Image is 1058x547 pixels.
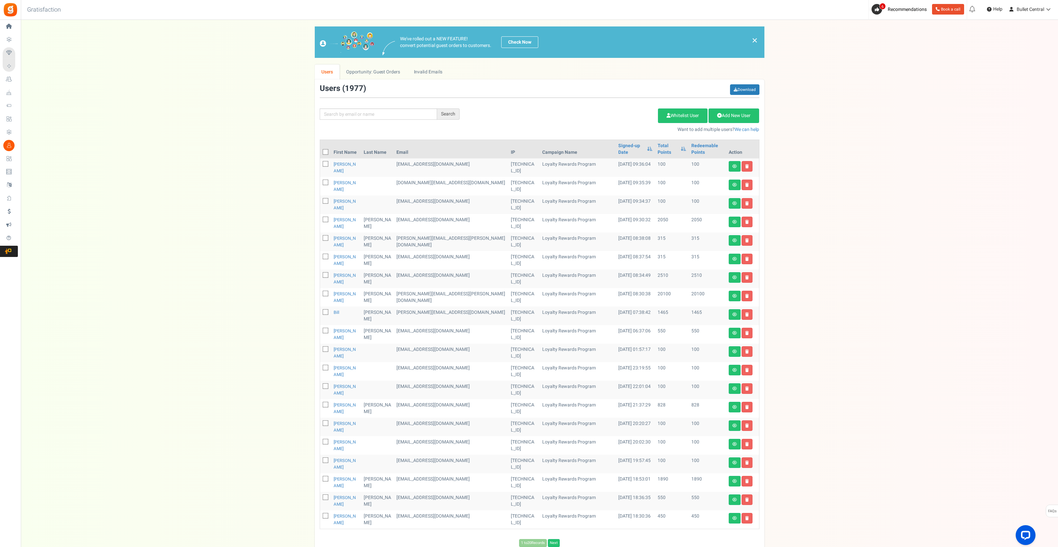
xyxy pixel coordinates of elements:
i: View details [732,498,737,502]
a: [PERSON_NAME] [334,254,356,267]
span: 6 [879,3,886,10]
td: [DATE] 20:02:30 [616,436,655,455]
td: 100 [689,195,726,214]
td: [DATE] 20:20:27 [616,418,655,436]
a: [PERSON_NAME] [334,457,356,470]
a: Whitelist User [658,108,708,123]
td: Loyalty Rewards Program [540,473,616,492]
i: Delete user [745,331,749,335]
td: [PERSON_NAME] [361,473,394,492]
td: 828 [689,399,726,418]
td: [TECHNICAL_ID] [508,325,540,344]
td: [PERSON_NAME][EMAIL_ADDRESS][PERSON_NAME][DOMAIN_NAME] [394,288,508,307]
a: Book a call [932,4,964,15]
i: Delete user [745,313,749,316]
i: Delete user [745,257,749,261]
td: 2050 [689,214,726,232]
td: [TECHNICAL_ID] [508,436,540,455]
i: Delete user [745,238,749,242]
i: Delete user [745,424,749,428]
th: Action [726,140,759,158]
td: Loyalty Rewards Program [540,195,616,214]
i: View details [732,313,737,316]
a: [PERSON_NAME] [334,439,356,452]
i: View details [732,461,737,465]
td: 100 [689,418,726,436]
p: Want to add multiple users? [469,126,759,133]
i: View details [732,442,737,446]
td: [DATE] 09:36:04 [616,158,655,177]
a: [PERSON_NAME] [334,217,356,230]
td: [TECHNICAL_ID] [508,455,540,473]
a: [PERSON_NAME] [334,291,356,304]
td: Loyalty Rewards Program [540,307,616,325]
a: Signed-up Date [618,143,643,156]
td: [TECHNICAL_ID] [508,381,540,399]
td: Loyalty Rewards Program [540,492,616,510]
td: [EMAIL_ADDRESS][DOMAIN_NAME] [394,270,508,288]
td: Loyalty Rewards Program [540,362,616,381]
i: View details [732,516,737,520]
td: [PERSON_NAME] [361,288,394,307]
i: View details [732,350,737,354]
td: [EMAIL_ADDRESS][DOMAIN_NAME] [394,418,508,436]
td: Loyalty Rewards Program [540,344,616,362]
td: [EMAIL_ADDRESS][DOMAIN_NAME] [394,399,508,418]
a: Check Now [501,36,538,48]
td: 100 [689,362,726,381]
td: Loyalty Rewards Program [540,214,616,232]
td: 550 [655,325,689,344]
a: Invalid Emails [407,64,449,79]
a: [PERSON_NAME] [334,328,356,341]
img: Gratisfaction [3,2,18,17]
td: [DOMAIN_NAME][EMAIL_ADDRESS][DOMAIN_NAME] [394,177,508,195]
td: [DATE] 09:30:32 [616,214,655,232]
td: [PERSON_NAME] [361,251,394,270]
span: FAQs [1048,505,1057,518]
a: [PERSON_NAME] [334,513,356,526]
th: Last Name [361,140,394,158]
td: 828 [655,399,689,418]
td: Loyalty Rewards Program [540,399,616,418]
i: Delete user [745,220,749,224]
td: 20100 [655,288,689,307]
i: View details [732,387,737,391]
td: [DATE] 06:37:06 [616,325,655,344]
a: Download [730,84,759,95]
td: [TECHNICAL_ID] [508,177,540,195]
a: [PERSON_NAME] [334,365,356,378]
a: [PERSON_NAME] [334,476,356,489]
td: [EMAIL_ADDRESS][DOMAIN_NAME] [394,251,508,270]
td: [DATE] 23:19:55 [616,362,655,381]
span: Recommendations [888,6,927,13]
i: Delete user [745,350,749,354]
td: Loyalty Rewards Program [540,455,616,473]
i: Delete user [745,294,749,298]
i: Delete user [745,387,749,391]
td: 315 [655,251,689,270]
img: images [383,41,395,55]
td: [PERSON_NAME] [361,232,394,251]
a: Add New User [709,108,759,123]
td: Loyalty Rewards Program [540,436,616,455]
td: [DATE] 09:34:37 [616,195,655,214]
td: [TECHNICAL_ID] [508,473,540,492]
td: 100 [655,455,689,473]
td: 2510 [689,270,726,288]
a: [PERSON_NAME] [334,180,356,192]
td: [DATE] 08:38:08 [616,232,655,251]
td: [DATE] 08:34:49 [616,270,655,288]
i: View details [732,220,737,224]
td: [PERSON_NAME] [361,510,394,529]
input: Search by email or name [320,108,437,120]
td: [EMAIL_ADDRESS][DOMAIN_NAME] [394,492,508,510]
td: 100 [655,177,689,195]
a: Opportunity: Guest Orders [340,64,407,79]
td: 1465 [689,307,726,325]
td: 2510 [655,270,689,288]
a: [PERSON_NAME] [334,402,356,415]
td: [PERSON_NAME] [361,307,394,325]
th: First Name [331,140,361,158]
td: 100 [689,158,726,177]
a: [PERSON_NAME] [334,494,356,507]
